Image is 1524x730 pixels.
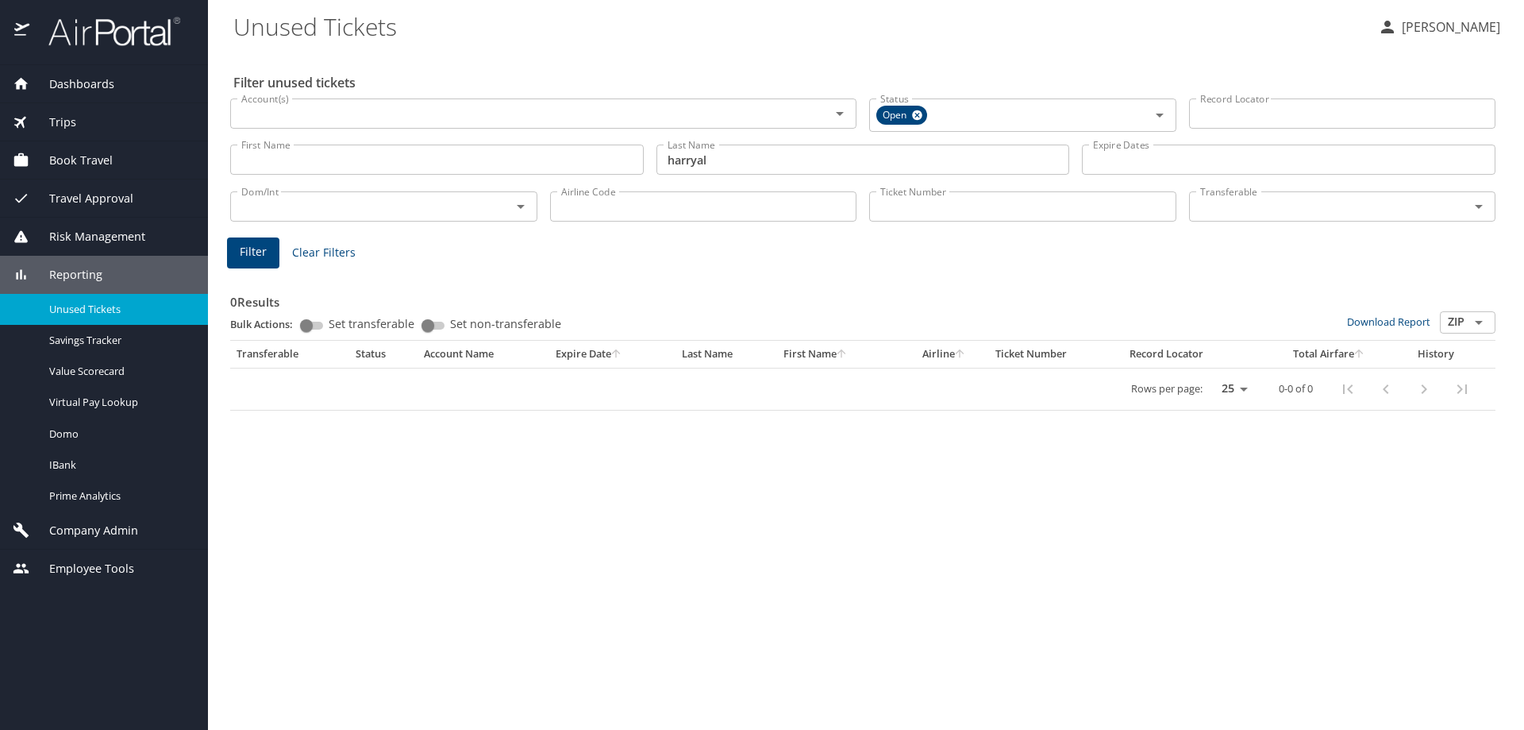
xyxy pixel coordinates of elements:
[29,152,113,169] span: Book Travel
[14,16,31,47] img: icon-airportal.png
[29,114,76,131] span: Trips
[1354,350,1365,360] button: sort
[49,458,189,473] span: IBank
[1397,17,1500,37] p: [PERSON_NAME]
[1209,377,1253,401] select: rows per page
[292,243,356,263] span: Clear Filters
[49,302,189,317] span: Unused Tickets
[1347,315,1430,329] a: Download Report
[29,190,133,207] span: Travel Approval
[1397,341,1476,368] th: History
[29,75,114,93] span: Dashboards
[286,238,362,268] button: Clear Filters
[230,284,1495,311] h3: 0 Results
[49,427,189,442] span: Domo
[510,195,532,218] button: Open
[49,489,189,504] span: Prime Analytics
[1468,311,1490,334] button: Open
[876,106,927,125] div: Open
[49,395,189,410] span: Virtual Pay Lookup
[611,350,622,360] button: sort
[675,341,777,368] th: Last Name
[329,319,414,330] span: Set transferable
[777,341,900,368] th: First Name
[233,2,1365,51] h1: Unused Tickets
[29,560,134,577] span: Employee Tools
[1468,195,1490,218] button: Open
[233,70,1499,95] h2: Filter unused tickets
[955,350,966,360] button: sort
[230,317,306,331] p: Bulk Actions:
[837,350,848,360] button: sort
[1123,341,1261,368] th: Record Locator
[237,347,343,361] div: Transferable
[49,364,189,379] span: Value Scorecard
[240,242,267,262] span: Filter
[989,341,1123,368] th: Ticket Number
[31,16,180,47] img: airportal-logo.png
[1149,104,1171,126] button: Open
[549,341,675,368] th: Expire Date
[1261,341,1397,368] th: Total Airfare
[876,107,916,124] span: Open
[899,341,989,368] th: Airline
[349,341,418,368] th: Status
[829,102,851,125] button: Open
[1131,384,1203,394] p: Rows per page:
[230,341,1495,411] table: custom pagination table
[1372,13,1507,41] button: [PERSON_NAME]
[29,228,145,245] span: Risk Management
[450,319,561,330] span: Set non-transferable
[1279,384,1313,394] p: 0-0 of 0
[227,238,279,268] button: Filter
[29,266,102,284] span: Reporting
[49,333,189,348] span: Savings Tracker
[418,341,549,368] th: Account Name
[29,522,138,539] span: Company Admin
